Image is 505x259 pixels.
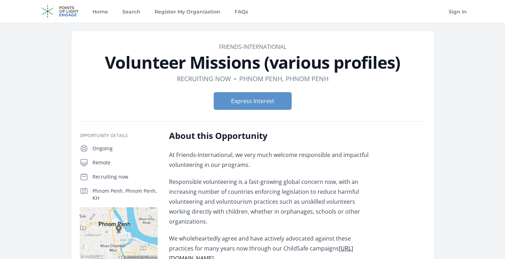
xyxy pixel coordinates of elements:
[239,74,329,84] dd: Phnom Penh, Phnom Penh
[169,177,376,226] p: Responsible volunteering is a fast-growing global concern now, with an increasing number of count...
[80,133,158,139] h3: Opportunity Details
[169,130,376,141] h2: About this Opportunity
[214,92,292,110] button: Express Interest
[234,74,236,84] div: •
[219,43,286,51] a: Friends-International
[177,74,231,84] dd: Recruiting now
[169,150,376,170] p: At Friends-International, we very much welcome responsible and impactful volunteering in our prog...
[92,187,158,202] p: Phnom Penh, Phnom Penh, KH
[80,54,426,71] h1: Volunteer Missions (various profiles)
[92,145,158,152] p: Ongoing
[92,159,158,166] p: Remote
[92,173,158,180] p: Recruiting now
